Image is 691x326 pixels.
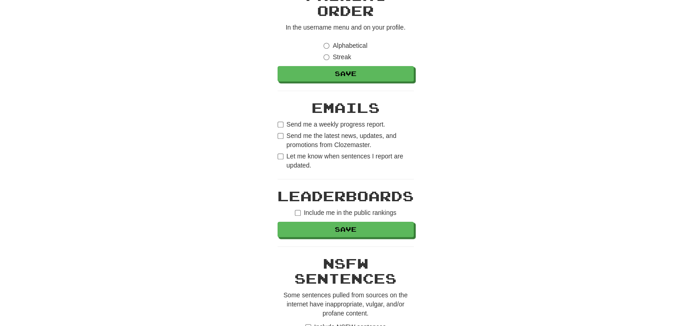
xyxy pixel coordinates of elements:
[278,152,414,170] label: Let me know when sentences I report are updated.
[295,208,397,217] label: Include me in the public rankings
[278,23,414,32] p: In the username menu and on your profile.
[323,54,329,60] input: Streak
[323,52,351,61] label: Streak
[278,133,283,139] input: Send me the latest news, updates, and promotions from Clozemaster.
[278,100,414,115] h2: Emails
[323,43,329,49] input: Alphabetical
[278,120,385,129] label: Send me a weekly progress report.
[323,41,367,50] label: Alphabetical
[278,256,414,286] h2: NSFW Sentences
[278,290,414,318] p: Some sentences pulled from sources on the internet have inappropriate, vulgar, and/or profane con...
[278,222,414,237] button: Save
[278,131,414,149] label: Send me the latest news, updates, and promotions from Clozemaster.
[278,66,414,81] button: Save
[295,210,301,216] input: Include me in the public rankings
[278,122,283,127] input: Send me a weekly progress report.
[278,188,414,204] h2: Leaderboards
[278,153,283,159] input: Let me know when sentences I report are updated.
